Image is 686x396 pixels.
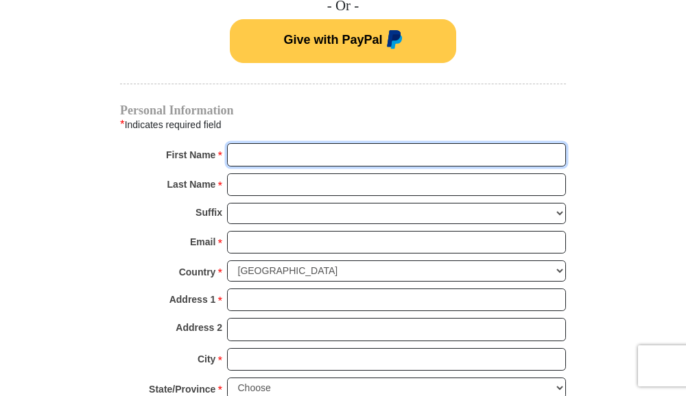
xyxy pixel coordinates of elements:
[120,105,566,116] h4: Personal Information
[166,145,215,164] strong: First Name
[383,30,403,52] img: paypal
[190,232,215,251] strong: Email
[196,203,222,222] strong: Suffix
[169,290,216,309] strong: Address 1
[176,318,222,337] strong: Address 2
[167,175,216,194] strong: Last Name
[230,19,456,63] button: Give with PayPal
[120,116,566,134] div: Indicates required field
[198,349,215,369] strong: City
[283,32,382,46] span: Give with PayPal
[179,262,216,282] strong: Country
